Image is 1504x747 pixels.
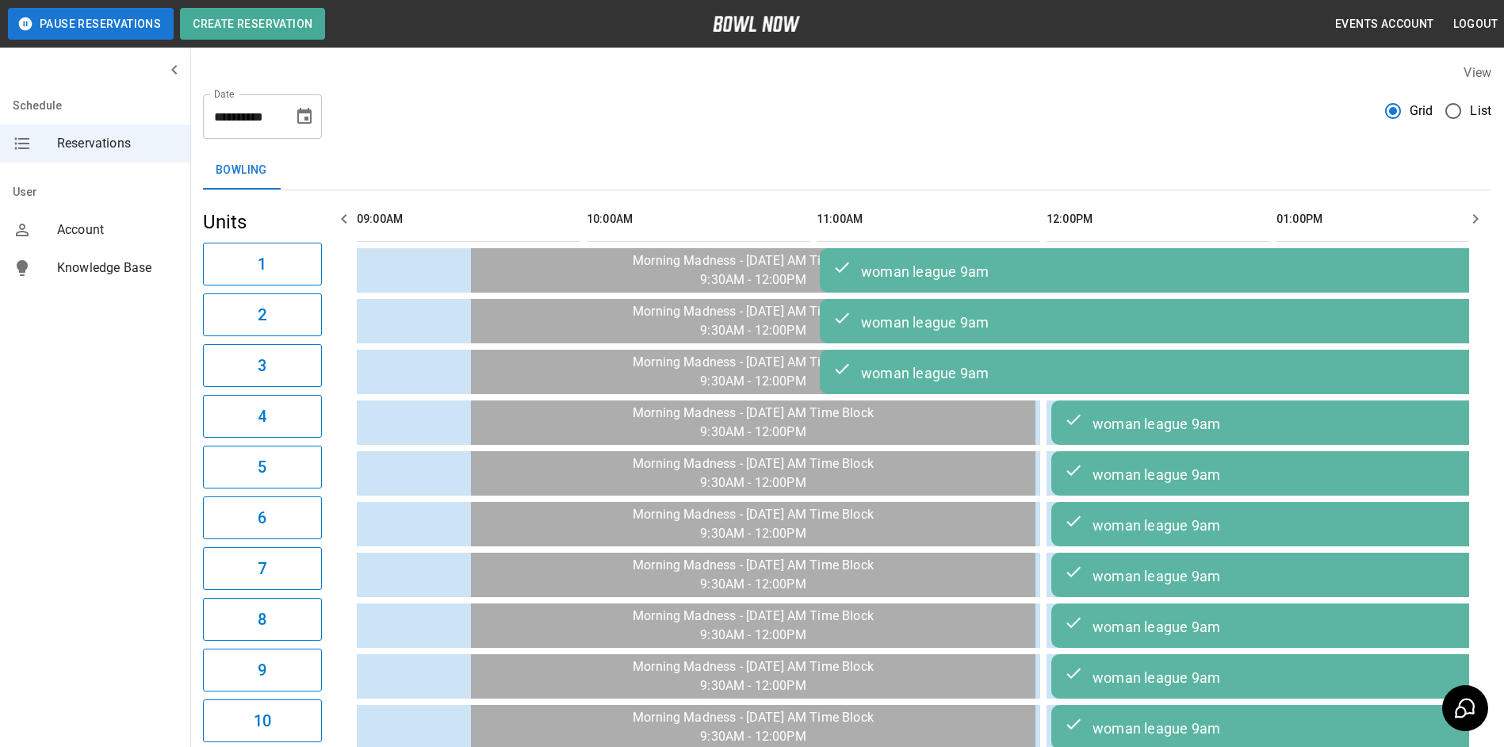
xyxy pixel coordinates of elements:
h6: 3 [258,353,266,378]
button: 4 [203,395,322,438]
div: woman league 9am [1064,464,1495,483]
h6: 6 [258,505,266,531]
button: 8 [203,598,322,641]
h6: 9 [258,657,266,683]
th: 10:00AM [587,197,810,242]
button: Create Reservation [180,8,325,40]
h6: 7 [258,556,266,581]
label: View [1464,65,1491,80]
button: Bowling [203,151,280,190]
button: 6 [203,496,322,539]
div: woman league 9am [832,261,1495,280]
button: 1 [203,243,322,285]
div: woman league 9am [1064,718,1495,737]
h6: 10 [254,708,271,734]
div: woman league 9am [1064,565,1495,584]
button: 10 [203,699,322,742]
button: 7 [203,547,322,590]
div: woman league 9am [832,312,1495,331]
button: Pause Reservations [8,8,174,40]
h5: Units [203,209,322,235]
h6: 5 [258,454,266,480]
div: woman league 9am [1064,413,1495,432]
button: Choose date, selected date is Sep 19, 2025 [289,101,320,132]
span: List [1470,102,1491,121]
button: Events Account [1329,10,1441,39]
img: logo [713,16,800,32]
span: Reservations [57,134,178,153]
th: 11:00AM [817,197,1040,242]
button: 5 [203,446,322,488]
div: woman league 9am [832,362,1495,381]
button: 2 [203,293,322,336]
div: woman league 9am [1064,515,1495,534]
h6: 2 [258,302,266,328]
div: woman league 9am [1064,667,1495,686]
span: Grid [1410,102,1433,121]
button: 3 [203,344,322,387]
span: Knowledge Base [57,259,178,278]
button: Logout [1447,10,1504,39]
span: Account [57,220,178,239]
div: woman league 9am [1064,616,1495,635]
div: inventory tabs [203,151,1491,190]
h6: 4 [258,404,266,429]
th: 09:00AM [357,197,580,242]
h6: 1 [258,251,266,277]
th: 12:00PM [1047,197,1270,242]
h6: 8 [258,607,266,632]
button: 9 [203,649,322,691]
